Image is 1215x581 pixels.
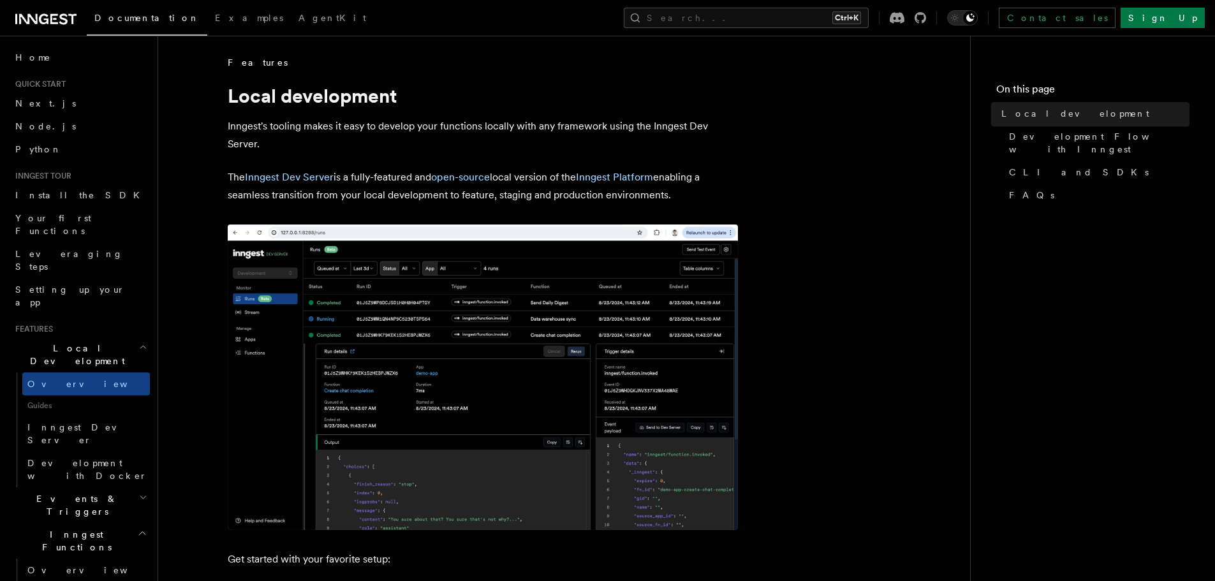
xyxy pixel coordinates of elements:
[27,422,136,445] span: Inngest Dev Server
[431,171,490,183] a: open-source
[10,324,53,334] span: Features
[10,92,150,115] a: Next.js
[10,278,150,314] a: Setting up your app
[10,171,71,181] span: Inngest tour
[22,452,150,487] a: Development with Docker
[15,121,76,131] span: Node.js
[15,98,76,108] span: Next.js
[10,46,150,69] a: Home
[1009,130,1189,156] span: Development Flow with Inngest
[228,550,738,568] p: Get started with your favorite setup:
[10,79,66,89] span: Quick start
[22,372,150,395] a: Overview
[15,284,125,307] span: Setting up your app
[1009,189,1054,202] span: FAQs
[15,213,91,236] span: Your first Functions
[215,13,283,23] span: Examples
[10,372,150,487] div: Local Development
[999,8,1116,28] a: Contact sales
[245,171,334,183] a: Inngest Dev Server
[298,13,366,23] span: AgentKit
[207,4,291,34] a: Examples
[10,523,150,559] button: Inngest Functions
[228,117,738,153] p: Inngest's tooling makes it easy to develop your functions locally with any framework using the In...
[1001,107,1149,120] span: Local development
[832,11,861,24] kbd: Ctrl+K
[576,171,653,183] a: Inngest Platform
[15,144,62,154] span: Python
[228,56,288,69] span: Features
[1009,166,1149,179] span: CLI and SDKs
[10,115,150,138] a: Node.js
[228,168,738,204] p: The is a fully-featured and local version of the enabling a seamless transition from your local d...
[996,82,1189,102] h4: On this page
[228,224,738,530] img: The Inngest Dev Server on the Functions page
[10,492,139,518] span: Events & Triggers
[10,242,150,278] a: Leveraging Steps
[1121,8,1205,28] a: Sign Up
[228,84,738,107] h1: Local development
[87,4,207,36] a: Documentation
[291,4,374,34] a: AgentKit
[1004,161,1189,184] a: CLI and SDKs
[1004,184,1189,207] a: FAQs
[10,487,150,523] button: Events & Triggers
[10,184,150,207] a: Install the SDK
[1004,125,1189,161] a: Development Flow with Inngest
[22,416,150,452] a: Inngest Dev Server
[15,249,123,272] span: Leveraging Steps
[10,342,139,367] span: Local Development
[996,102,1189,125] a: Local development
[947,10,978,26] button: Toggle dark mode
[27,458,147,481] span: Development with Docker
[27,565,159,575] span: Overview
[10,337,150,372] button: Local Development
[27,379,159,389] span: Overview
[15,51,51,64] span: Home
[22,395,150,416] span: Guides
[10,138,150,161] a: Python
[624,8,869,28] button: Search...Ctrl+K
[10,207,150,242] a: Your first Functions
[15,190,147,200] span: Install the SDK
[94,13,200,23] span: Documentation
[10,528,138,554] span: Inngest Functions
